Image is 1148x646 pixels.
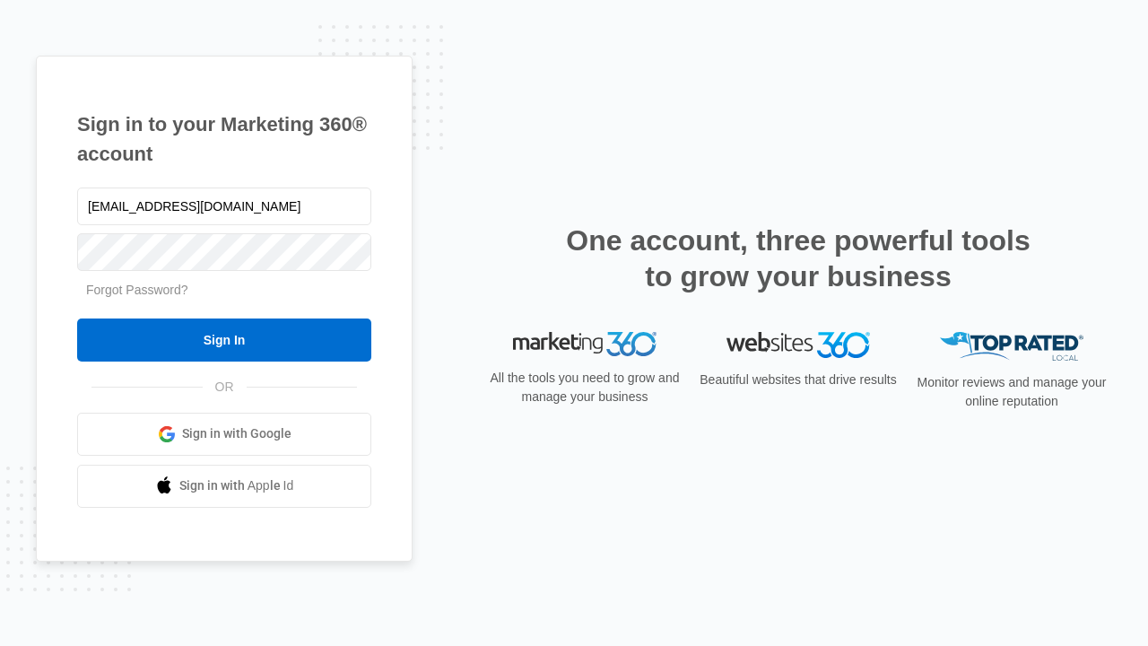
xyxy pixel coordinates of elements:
[182,424,291,443] span: Sign in with Google
[698,371,899,389] p: Beautiful websites that drive results
[77,465,371,508] a: Sign in with Apple Id
[940,332,1083,362] img: Top Rated Local
[77,188,371,225] input: Email
[911,373,1112,411] p: Monitor reviews and manage your online reputation
[561,223,1036,294] h2: One account, three powerful tools to grow your business
[86,283,188,297] a: Forgot Password?
[726,332,870,358] img: Websites 360
[484,369,685,406] p: All the tools you need to grow and manage your business
[179,476,294,495] span: Sign in with Apple Id
[77,109,371,169] h1: Sign in to your Marketing 360® account
[513,332,657,357] img: Marketing 360
[203,378,247,397] span: OR
[77,413,371,456] a: Sign in with Google
[77,319,371,362] input: Sign In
